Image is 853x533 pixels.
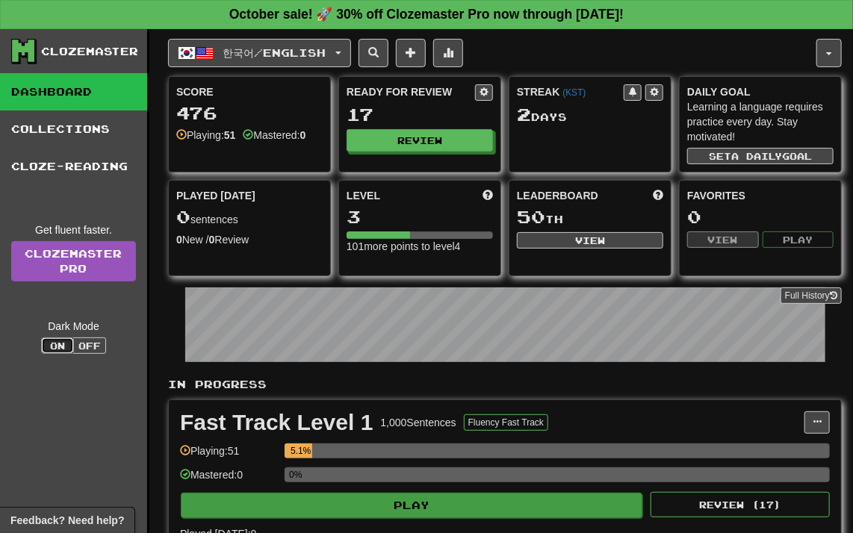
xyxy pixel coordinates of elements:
div: Dark Mode [11,319,136,334]
span: This week in points, UTC [653,188,663,203]
button: Review [347,129,493,152]
div: Mastered: [243,128,305,143]
span: Played [DATE] [176,188,255,203]
div: Daily Goal [687,84,834,99]
span: Leaderboard [517,188,598,203]
span: 50 [517,206,545,227]
p: In Progress [168,377,842,392]
button: Fluency Fast Track [464,414,548,431]
strong: 0 [176,234,182,246]
div: 0 [687,208,834,226]
button: Play [763,231,834,248]
div: 5.1% [289,443,312,458]
button: On [41,337,74,354]
div: Streak [517,84,624,99]
div: Get fluent faster. [11,222,136,237]
div: 17 [347,105,493,124]
a: ClozemasterPro [11,241,136,281]
button: More stats [433,39,463,67]
span: a daily [731,151,782,161]
strong: October sale! 🚀 30% off Clozemaster Pro now through [DATE]! [229,7,624,22]
span: Open feedback widget [10,513,124,528]
div: Day s [517,105,663,125]
button: Search sentences [359,39,388,67]
button: View [687,231,759,248]
div: Clozemaster [41,44,138,59]
div: Playing: 51 [180,443,277,468]
button: Review (17) [651,492,830,517]
button: Play [181,493,642,518]
button: Full History [781,287,842,304]
span: 2 [517,104,531,125]
strong: 0 [209,234,215,246]
button: View [517,232,663,249]
div: Playing: [176,128,235,143]
div: 101 more points to level 4 [347,239,493,254]
div: Mastered: 0 [180,467,277,492]
span: 0 [176,206,190,227]
button: Off [73,337,106,354]
div: Score [176,84,323,99]
button: Seta dailygoal [687,148,834,164]
span: 한국어 / English [223,46,326,59]
strong: 0 [300,129,306,141]
strong: 51 [224,129,236,141]
div: Ready for Review [347,84,475,99]
div: Fast Track Level 1 [180,411,373,434]
div: 1,000 Sentences [381,415,456,430]
div: Favorites [687,188,834,203]
div: New / Review [176,232,323,247]
span: Level [347,188,380,203]
a: (KST) [562,87,586,98]
span: Score more points to level up [483,188,493,203]
button: 한국어/English [168,39,351,67]
div: th [517,208,663,227]
button: Add sentence to collection [396,39,426,67]
div: sentences [176,208,323,227]
div: 476 [176,104,323,122]
div: 3 [347,208,493,226]
div: Learning a language requires practice every day. Stay motivated! [687,99,834,144]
